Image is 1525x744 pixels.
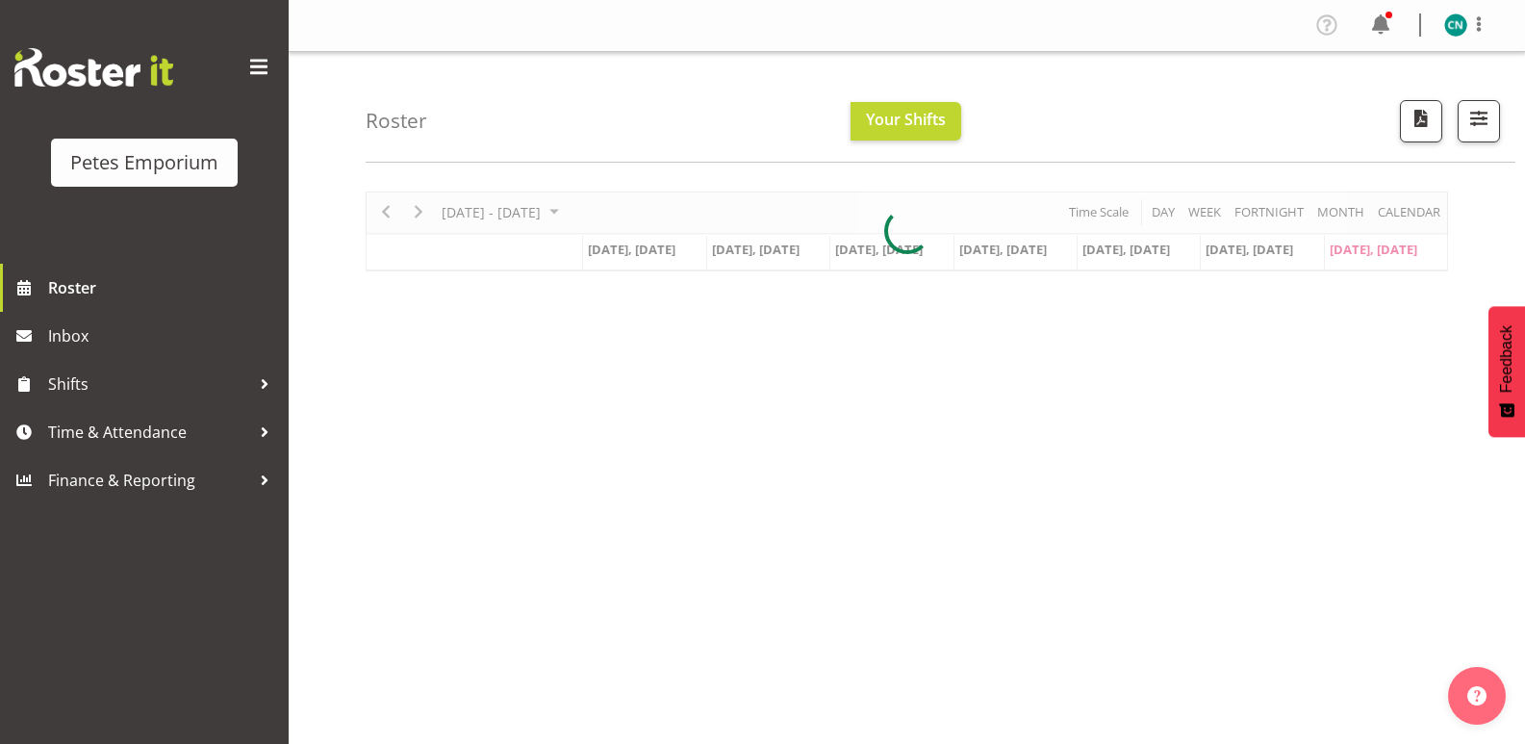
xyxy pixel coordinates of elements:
button: Feedback - Show survey [1488,306,1525,437]
div: Petes Emporium [70,148,218,177]
span: Feedback [1498,325,1515,393]
img: christine-neville11214.jpg [1444,13,1467,37]
img: Rosterit website logo [14,48,173,87]
button: Your Shifts [851,102,961,141]
span: Your Shifts [866,109,946,130]
span: Shifts [48,370,250,398]
img: help-xxl-2.png [1467,686,1487,706]
button: Filter Shifts [1458,100,1500,142]
span: Roster [48,273,279,302]
span: Inbox [48,321,279,350]
h4: Roster [366,110,427,132]
button: Download a PDF of the roster according to the set date range. [1400,100,1442,142]
span: Time & Attendance [48,418,250,447]
span: Finance & Reporting [48,466,250,495]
